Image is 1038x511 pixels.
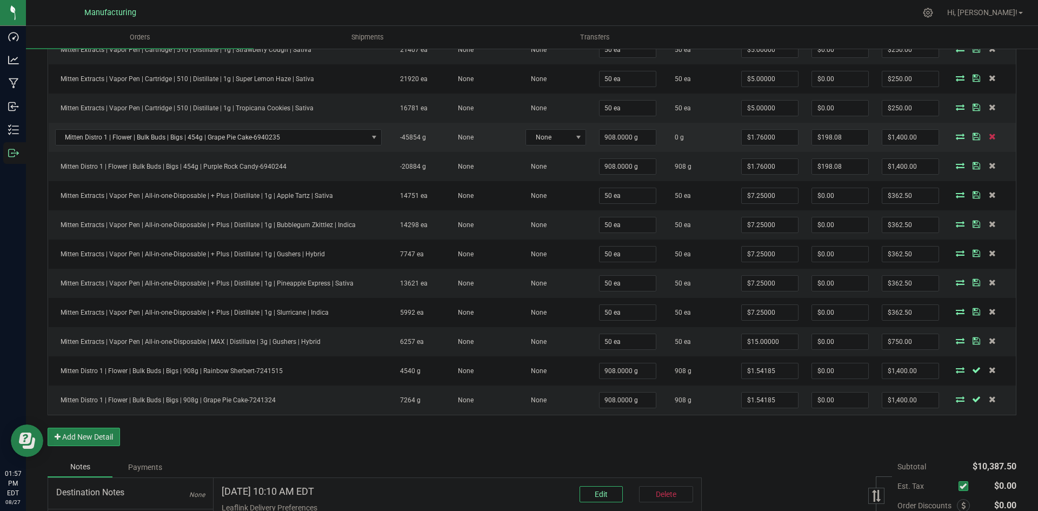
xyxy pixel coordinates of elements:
span: Save Order Detail [968,279,984,286]
span: None [453,309,474,316]
span: Delete [656,490,676,499]
span: None [453,250,474,258]
span: Delete Order Detail [984,279,1001,286]
span: Delete Order Detail [984,191,1001,198]
input: 0 [812,42,868,57]
span: None [453,46,474,54]
span: $0.00 [994,481,1016,491]
input: 0 [600,42,656,57]
span: None [525,104,547,112]
inline-svg: Manufacturing [8,78,19,89]
span: Mitten Extracts | Vapor Pen | Cartridge | 510 | Distillate | 1g | Super Lemon Haze | Sativa [55,75,314,83]
span: Hi, [PERSON_NAME]! [947,8,1017,17]
span: 7747 ea [395,250,424,258]
input: 0 [742,363,798,379]
input: 0 [742,101,798,116]
span: Subtotal [897,462,926,471]
span: Order Discounts [897,501,957,510]
inline-svg: Inventory [8,124,19,135]
span: None [526,130,571,145]
a: Shipments [254,26,481,49]
span: Save Order Detail [968,396,984,402]
span: 5992 ea [395,309,424,316]
span: None [525,46,547,54]
span: Mitten Extracts | Vapor Pen | All-in-one-Disposable | + Plus | Distillate | 1g | Bubblegum Zkittl... [55,221,356,229]
span: Delete Order Detail [984,45,1001,52]
span: Orders [115,32,165,42]
div: Notes [48,457,112,477]
input: 0 [882,217,939,233]
input: 0 [882,334,939,349]
span: 908 g [669,396,691,404]
input: 0 [812,159,868,174]
span: None [525,367,547,375]
span: None [453,396,474,404]
span: None [453,367,474,375]
span: Transfers [565,32,624,42]
input: 0 [600,276,656,291]
span: Save Order Detail [968,250,984,256]
span: Delete Order Detail [984,396,1001,402]
span: Mitten Distro 1 | Flower | Bulk Buds | Bigs | 908g | Grape Pie Cake-7241324 [55,396,276,404]
input: 0 [882,159,939,174]
span: Mitten Extracts | Vapor Pen | All-in-one-Disposable | + Plus | Distillate | 1g | Slurricane | Indica [55,309,329,316]
input: 0 [812,305,868,320]
span: Delete Order Detail [984,162,1001,169]
inline-svg: Dashboard [8,31,19,42]
input: 0 [812,217,868,233]
button: Add New Detail [48,428,120,446]
span: None [525,338,547,346]
span: Delete Order Detail [984,250,1001,256]
span: 908 g [669,163,691,170]
input: 0 [600,101,656,116]
input: 0 [600,188,656,203]
input: 0 [600,71,656,87]
span: Mitten Extracts | Vapor Pen | All-in-one-Disposable | MAX | Distillate | 3g | Gushers | Hybrid [55,338,321,346]
span: Edit [595,490,608,499]
span: -20884 g [395,163,426,170]
input: 0 [600,363,656,379]
span: Save Order Detail [968,162,984,169]
span: Delete Order Detail [984,75,1001,81]
span: Delete Order Detail [984,133,1001,140]
input: 0 [882,247,939,262]
input: 0 [812,334,868,349]
input: 0 [812,276,868,291]
span: 50 ea [669,250,691,258]
span: 21407 ea [395,46,428,54]
span: 6257 ea [395,338,424,346]
div: Manage settings [921,8,935,18]
span: 908 g [669,367,691,375]
input: 0 [742,247,798,262]
span: None [453,192,474,200]
p: 08/27 [5,498,21,506]
input: 0 [812,247,868,262]
span: $0.00 [994,500,1016,510]
span: 50 ea [669,280,691,287]
input: 0 [742,159,798,174]
span: None [525,309,547,316]
span: Delete Order Detail [984,367,1001,373]
input: 0 [812,101,868,116]
input: 0 [600,130,656,145]
input: 0 [882,101,939,116]
span: Save Order Detail [968,191,984,198]
input: 0 [812,71,868,87]
input: 0 [742,305,798,320]
span: Mitten Extracts | Vapor Pen | Cartridge | 510 | Distillate | 1g | Strawberry Cough | Sativa [55,46,311,54]
input: 0 [600,217,656,233]
input: 0 [600,247,656,262]
span: Calculate excise tax [959,479,973,494]
div: Payments [112,457,177,477]
span: Mitten Extracts | Vapor Pen | All-in-one-Disposable | + Plus | Distillate | 1g | Pineapple Expres... [55,280,354,287]
input: 0 [812,363,868,379]
span: 50 ea [669,338,691,346]
span: None [525,75,547,83]
input: 0 [882,276,939,291]
span: $10,387.50 [973,461,1016,472]
input: 0 [742,217,798,233]
span: Mitten Extracts | Vapor Pen | All-in-one-Disposable | + Plus | Distillate | 1g | Apple Tartz | Sa... [55,192,333,200]
span: Save Order Detail [968,104,984,110]
span: 50 ea [669,192,691,200]
button: Delete [639,486,693,502]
